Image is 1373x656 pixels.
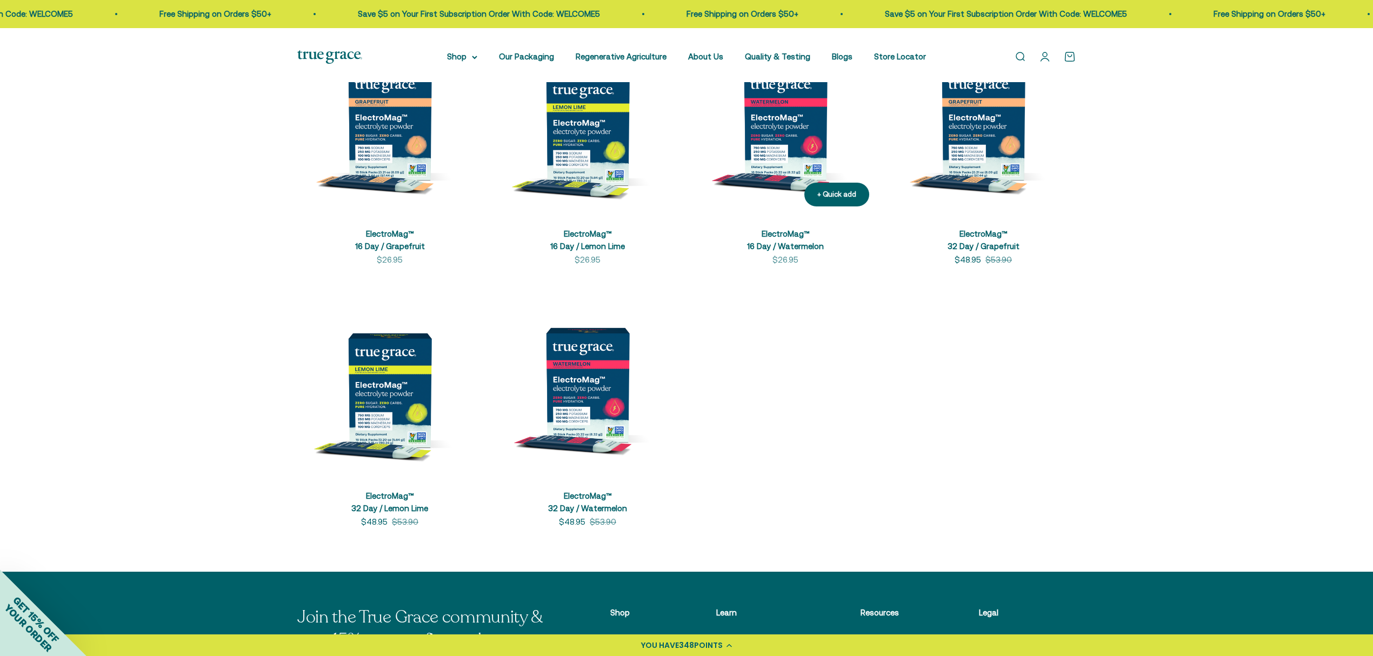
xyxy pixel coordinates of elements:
img: ElectroMag™ [297,292,482,477]
compare-at-price: $53.90 [985,253,1012,266]
a: Our Packaging [499,52,554,61]
a: Our Packaging [716,632,771,645]
sale-price: $26.95 [377,253,403,266]
span: 348 [679,640,694,651]
p: Learn [716,606,807,619]
img: ElectroMag™ [495,30,680,215]
a: ElectroMag™16 Day / Watermelon [747,229,824,251]
img: ElectroMag™ [495,292,680,477]
img: ElectroMag™ [891,30,1076,215]
p: Join the True Grace community & save 15% on your first order. [297,606,557,651]
span: POINTS [694,640,723,651]
span: YOUR ORDER [2,602,54,654]
a: ElectroMag™32 Day / Lemon Lime [351,491,428,513]
compare-at-price: $53.90 [590,516,616,528]
p: Legal [979,606,1054,619]
sale-price: $48.95 [955,253,981,266]
summary: Shop [447,50,477,63]
a: Free Shipping on Orders $50+ [1210,9,1322,18]
p: Resources [861,606,925,619]
a: Regenerative Agriculture [576,52,666,61]
a: ElectroMag™32 Day / Grapefruit [948,229,1019,251]
compare-at-price: $53.90 [392,516,418,528]
a: About Us [688,52,723,61]
a: ElectroMag™32 Day / Watermelon [548,491,627,513]
img: ElectroMag™ [297,30,482,215]
a: Store Locator [874,52,926,61]
img: ElectroMag™ [693,30,878,215]
a: Blogs [832,52,852,61]
button: + Quick add [804,183,869,207]
a: Free Shipping on Orders $50+ [683,9,795,18]
a: ElectroMag™16 Day / Grapefruit [355,229,425,251]
sale-price: $26.95 [772,253,798,266]
sale-price: $48.95 [361,516,388,528]
a: ElectroMag™16 Day / Lemon Lime [550,229,625,251]
a: Quality & Testing [745,52,810,61]
p: Save $5 on Your First Subscription Order With Code: WELCOME5 [882,8,1124,21]
a: Free Shipping on Orders $50+ [156,9,268,18]
p: Shop [610,606,662,619]
a: Multivitamins [610,632,660,645]
sale-price: $48.95 [559,516,585,528]
span: YOU HAVE [641,640,679,651]
a: Privacy Policies [979,632,1035,645]
a: Contact Us [861,632,905,645]
sale-price: $26.95 [575,253,601,266]
p: Save $5 on Your First Subscription Order With Code: WELCOME5 [355,8,597,21]
span: GET 15% OFF [11,594,61,645]
div: + Quick add [817,189,856,200]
